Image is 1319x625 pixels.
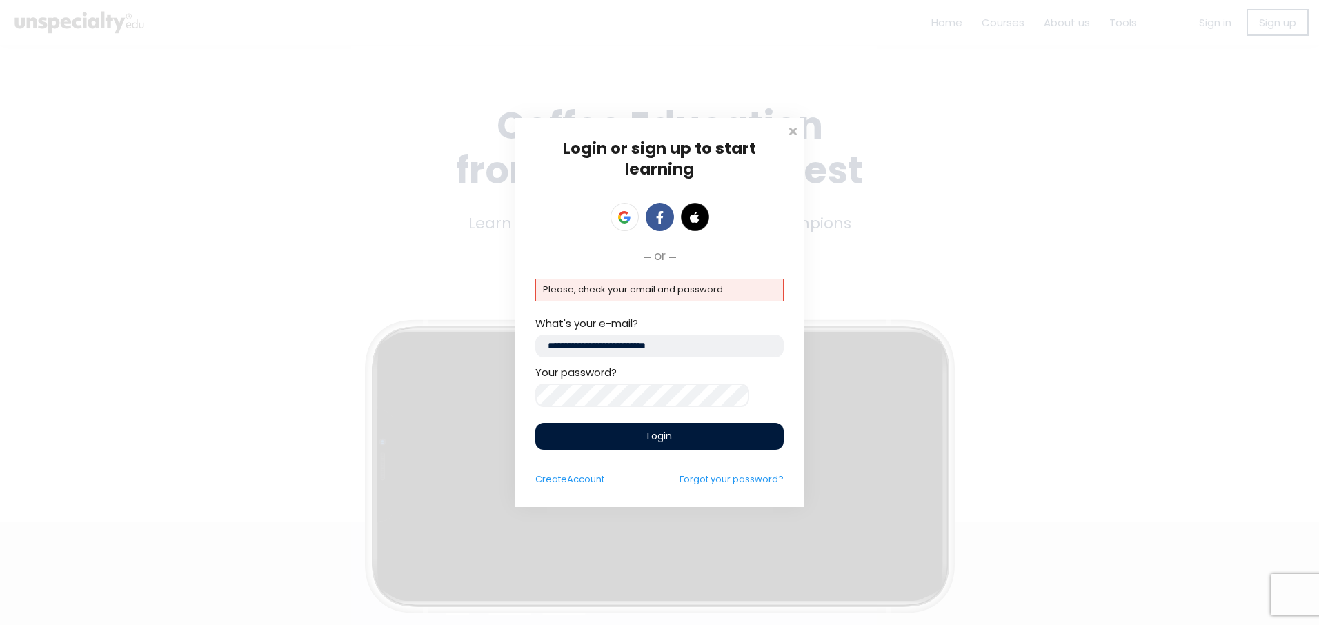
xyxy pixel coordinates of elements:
[543,283,776,297] p: Please, check your email and password.
[567,473,604,486] span: Account
[563,137,756,180] span: Login or sign up to start learning
[647,429,672,444] span: Login
[654,247,666,265] span: or
[535,473,604,486] a: CreateAccount
[680,473,784,486] a: Forgot your password?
